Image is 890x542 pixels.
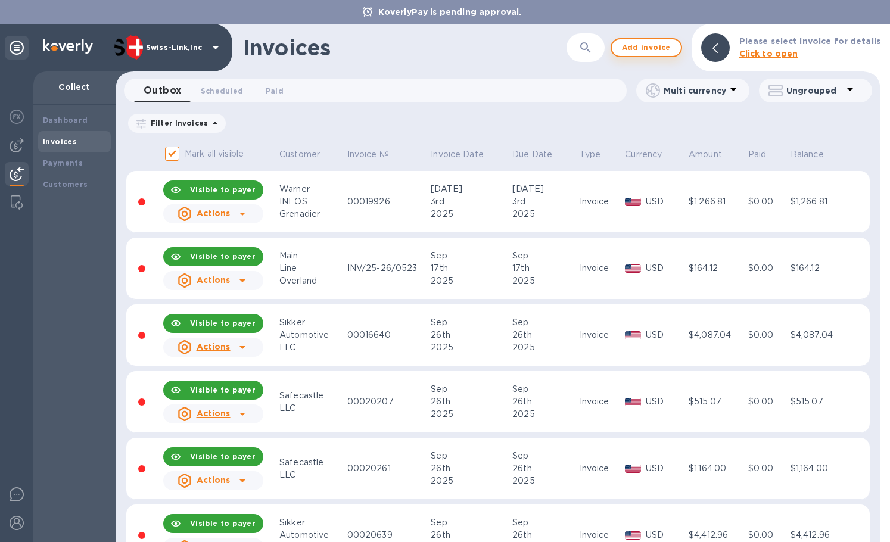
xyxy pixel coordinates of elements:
[431,250,509,262] div: Sep
[279,390,344,402] div: Safecastle
[279,402,344,415] div: LLC
[791,148,839,161] span: Balance
[739,49,798,58] b: Click to open
[43,116,88,124] b: Dashboard
[611,38,682,57] button: Add invoice
[512,383,575,395] div: Sep
[791,529,847,541] div: $4,412.96
[190,319,256,328] b: Visible to payer
[625,264,641,273] img: USD
[431,195,509,208] div: 3rd
[580,148,601,161] p: Type
[279,195,344,208] div: INEOS
[279,456,344,469] div: Safecastle
[279,148,320,161] p: Customer
[431,475,509,487] div: 2025
[512,475,575,487] div: 2025
[146,43,206,52] p: Swiss-Link,Inc
[512,408,575,420] div: 2025
[512,195,575,208] div: 3rd
[190,252,256,261] b: Visible to payer
[431,262,509,275] div: 17th
[347,395,428,408] div: 00020207
[580,529,622,541] div: Invoice
[689,148,722,161] p: Amount
[664,85,726,96] p: Multi currency
[646,462,685,475] p: USD
[791,395,847,408] div: $515.07
[431,450,509,462] div: Sep
[190,452,256,461] b: Visible to payer
[791,462,847,475] div: $1,164.00
[279,250,344,262] div: Main
[646,395,685,408] p: USD
[512,148,552,161] p: Due Date
[791,148,824,161] p: Balance
[748,395,787,408] div: $0.00
[431,395,509,408] div: 26th
[625,148,662,161] p: Currency
[279,208,344,220] div: Grenadier
[512,262,575,275] div: 17th
[190,185,256,194] b: Visible to payer
[347,329,428,341] div: 00016640
[625,398,641,406] img: USD
[739,36,880,46] b: Please select invoice for details
[748,262,787,275] div: $0.00
[580,329,622,341] div: Invoice
[347,529,428,541] div: 00020639
[243,35,331,60] h1: Invoices
[512,341,575,354] div: 2025
[431,148,499,161] span: Invoice Date
[197,409,231,418] u: Actions
[512,529,575,541] div: 26th
[689,329,745,341] div: $4,087.04
[185,148,244,160] p: Mark all visible
[791,195,847,208] div: $1,266.81
[689,148,737,161] span: Amount
[197,275,231,285] u: Actions
[512,250,575,262] div: Sep
[279,316,344,329] div: Sikker
[347,195,428,208] div: 00019926
[197,208,231,218] u: Actions
[748,329,787,341] div: $0.00
[580,148,617,161] span: Type
[512,148,568,161] span: Due Date
[10,110,24,124] img: Foreign exchange
[5,36,29,60] div: Unpin categories
[689,395,745,408] div: $515.07
[512,183,575,195] div: [DATE]
[431,148,484,161] p: Invoice Date
[786,85,843,96] p: Ungrouped
[279,529,344,541] div: Automotive
[431,462,509,475] div: 26th
[689,195,745,208] div: $1,266.81
[689,462,745,475] div: $1,164.00
[646,529,685,541] p: USD
[279,516,344,529] div: Sikker
[431,516,509,529] div: Sep
[431,183,509,195] div: [DATE]
[279,469,344,481] div: LLC
[43,158,83,167] b: Payments
[580,195,622,208] div: Invoice
[279,329,344,341] div: Automotive
[347,148,404,161] span: Invoice №
[43,137,77,146] b: Invoices
[625,331,641,339] img: USD
[625,148,677,161] span: Currency
[580,262,622,275] div: Invoice
[43,39,93,54] img: Logo
[144,82,182,99] span: Outbox
[646,262,685,275] p: USD
[689,529,745,541] div: $4,412.96
[625,531,641,540] img: USD
[512,275,575,287] div: 2025
[279,275,344,287] div: Overland
[43,81,106,93] p: Collect
[512,329,575,341] div: 26th
[197,342,231,351] u: Actions
[431,529,509,541] div: 26th
[512,516,575,529] div: Sep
